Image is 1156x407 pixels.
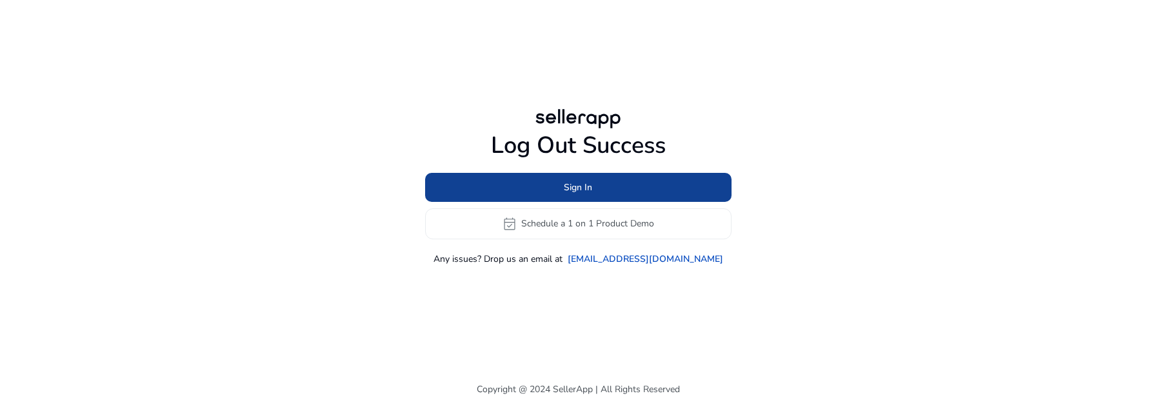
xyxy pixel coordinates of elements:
[502,216,517,232] span: event_available
[425,208,732,239] button: event_availableSchedule a 1 on 1 Product Demo
[568,252,723,266] a: [EMAIL_ADDRESS][DOMAIN_NAME]
[425,132,732,159] h1: Log Out Success
[425,173,732,202] button: Sign In
[433,252,563,266] p: Any issues? Drop us an email at
[564,181,592,194] span: Sign In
